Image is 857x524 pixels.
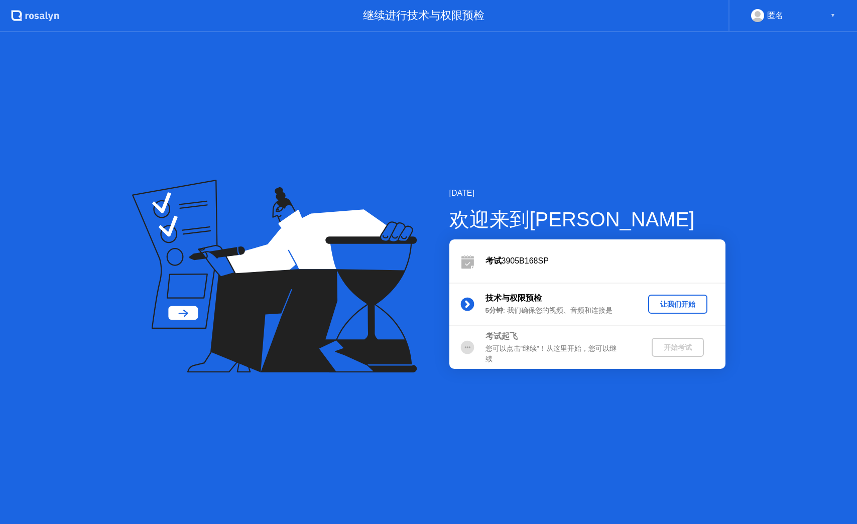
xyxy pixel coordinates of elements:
[652,338,704,357] button: 开始考试
[485,255,725,267] div: 3905B168SP
[485,256,502,265] b: 考试
[830,9,835,22] div: ▼
[652,300,703,309] div: 让我们开始
[449,187,725,199] div: [DATE]
[485,294,542,302] b: 技术与权限预检
[767,9,783,22] div: 匿名
[485,332,518,340] b: 考试起飞
[485,306,630,316] div: : 我们确保您的视频、音频和连接是
[656,343,700,352] div: 开始考试
[648,295,707,314] button: 让我们开始
[485,307,504,314] b: 5分钟
[449,204,725,234] div: 欢迎来到[PERSON_NAME]
[485,344,630,364] div: 您可以点击”继续”！从这里开始，您可以继续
